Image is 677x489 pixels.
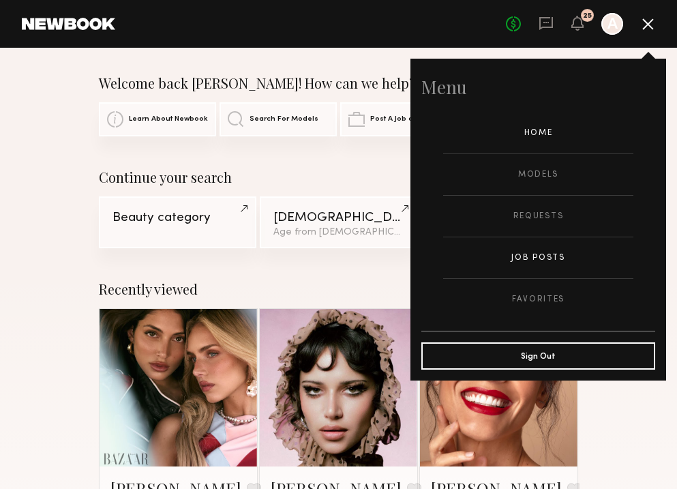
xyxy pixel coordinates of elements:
[443,154,633,195] a: Models
[129,115,208,123] span: Learn About Newbook
[260,196,417,248] a: [DEMOGRAPHIC_DATA] ModelsAge from [DEMOGRAPHIC_DATA].
[273,211,404,224] div: [DEMOGRAPHIC_DATA] Models
[220,102,337,136] a: Search For Models
[601,13,623,35] a: A
[250,115,318,123] span: Search For Models
[421,342,655,370] button: Sign Out
[99,281,579,297] div: Recently viewed
[340,102,457,136] a: Post A Job or Casting
[443,279,633,320] a: Favorites
[99,75,579,91] div: Welcome back [PERSON_NAME]! How can we help?
[273,228,404,237] div: Age from [DEMOGRAPHIC_DATA].
[583,12,592,20] div: 25
[99,102,216,136] a: Learn About Newbook
[443,196,633,237] a: Requests
[99,169,579,186] div: Continue your search
[370,115,446,123] span: Post A Job or Casting
[112,211,243,224] div: Beauty category
[99,196,256,248] a: Beauty category
[443,237,633,278] a: Job Posts
[443,113,633,153] a: Home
